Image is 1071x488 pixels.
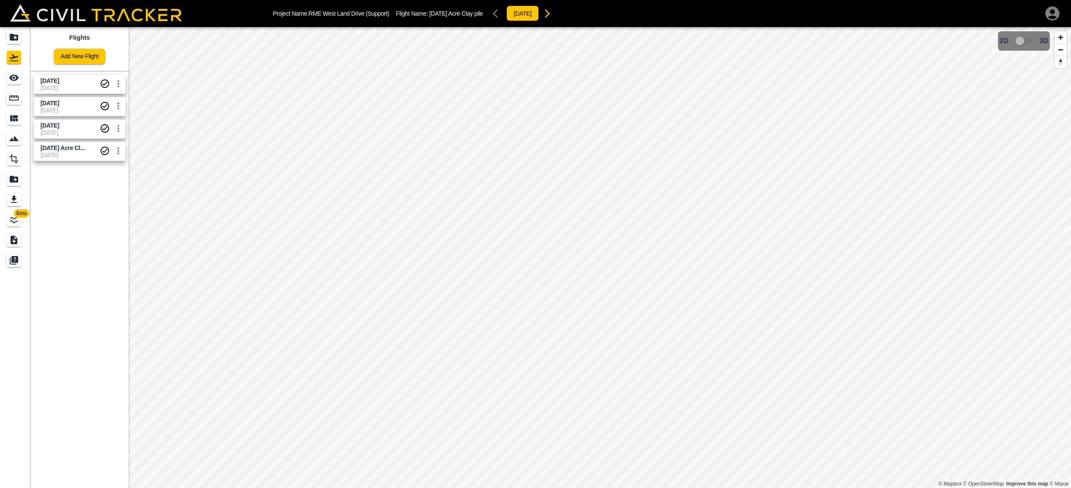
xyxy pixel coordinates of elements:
[10,4,182,22] img: Civil Tracker
[1055,44,1067,56] button: Zoom out
[938,481,962,487] a: Mapbox
[1040,37,1048,45] span: 3D
[1055,56,1067,68] button: Reset bearing to north
[506,5,538,21] button: [DATE]
[429,10,483,17] span: [DATE] Acre Clay pile
[1049,481,1069,487] a: Maxar
[1055,31,1067,44] button: Zoom in
[1006,481,1048,487] a: Map feedback
[129,27,1071,488] canvas: Map
[396,10,483,17] p: Flight Name:
[963,481,1004,487] a: OpenStreetMap
[1012,33,1036,49] span: 3D model not uploaded yet
[273,10,389,17] p: Project Name: RME West Land Drive (Support)
[1000,37,1008,45] span: 2D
